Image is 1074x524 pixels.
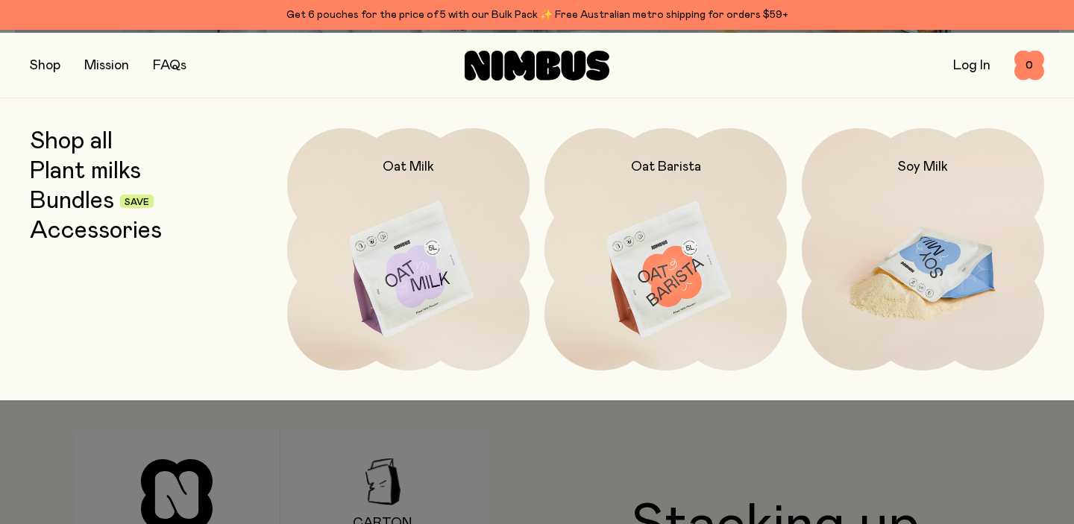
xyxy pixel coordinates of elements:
a: FAQs [153,59,186,72]
a: Oat Milk [287,128,530,370]
div: Get 6 pouches for the price of 5 with our Bulk Pack ✨ Free Australian metro shipping for orders $59+ [30,6,1044,24]
h2: Oat Barista [631,158,701,176]
h2: Soy Milk [898,158,948,176]
span: Save [125,198,149,206]
a: Log In [953,59,990,72]
button: 0 [1014,51,1044,81]
a: Shop all [30,128,113,155]
a: Soy Milk [802,128,1044,370]
a: Bundles [30,188,114,215]
a: Oat Barista [544,128,787,370]
a: Mission [84,59,129,72]
a: Plant milks [30,158,141,185]
a: Accessories [30,218,162,244]
h2: Oat Milk [383,158,434,176]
